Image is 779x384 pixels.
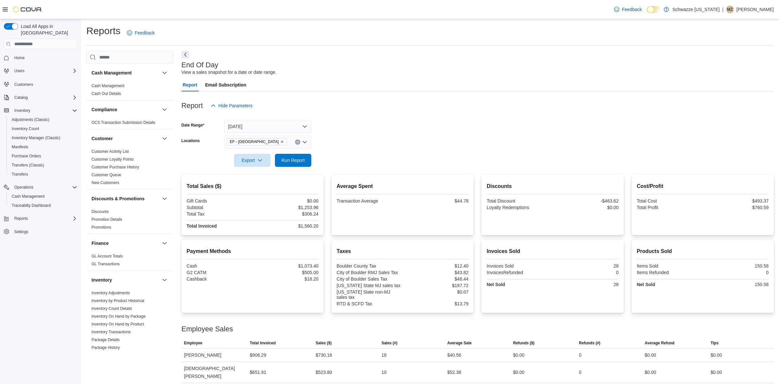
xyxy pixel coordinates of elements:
div: $0.00 [711,351,722,359]
button: Compliance [161,106,168,113]
div: 10 [381,368,387,376]
div: 0 [704,270,769,275]
div: 0 [579,351,582,359]
span: Run Report [281,157,305,164]
span: Refunds ($) [513,340,535,346]
h2: Invoices Sold [487,247,618,255]
span: Inventory On Hand by Product [92,322,144,327]
span: Promotions [92,225,111,230]
button: Customer [161,135,168,142]
a: Cash Management [92,84,124,88]
a: GL Transactions [92,262,120,266]
button: Catalog [12,94,30,101]
div: Total Profit [637,205,701,210]
button: Transfers (Classic) [6,161,80,170]
div: $505.00 [254,270,318,275]
span: Customer Loyalty Points [92,157,134,162]
div: $1,560.20 [254,223,318,229]
button: Customer [92,135,159,142]
button: Cash Management [161,69,168,77]
div: $0.00 [554,205,619,210]
div: $18.20 [254,276,318,282]
div: G2 CATM [187,270,251,275]
span: Catalog [12,94,77,101]
div: Total Tax [187,211,251,217]
a: Traceabilty Dashboard [9,202,53,209]
h3: Report [181,102,203,110]
span: Report [183,78,197,91]
p: Schwazze [US_STATE] [672,6,720,13]
a: Cash Management [9,192,47,200]
span: Customer Queue [92,172,121,178]
h3: Compliance [92,106,117,113]
button: Inventory [161,276,168,284]
span: Operations [12,183,77,191]
span: Purchase Orders [12,153,41,159]
div: 18 [381,351,387,359]
button: Settings [1,227,80,236]
div: $760.59 [704,205,769,210]
a: GL Account Totals [92,254,123,258]
button: Inventory [12,107,33,114]
div: Cashback [187,276,251,282]
div: Cash Management [86,82,174,100]
div: Mengistu Zebulun [726,6,734,13]
div: 150.58 [704,263,769,269]
span: Inventory Adjustments [92,290,130,296]
h2: Payment Methods [187,247,318,255]
a: Transfers (Classic) [9,161,47,169]
h3: Cash Management [92,70,132,76]
button: Finance [92,240,159,246]
div: $0.00 [645,351,656,359]
a: Customer Loyalty Points [92,157,134,162]
span: Purchase Orders [9,152,77,160]
button: Remove EF - South Boulder from selection in this group [280,140,284,144]
span: Manifests [12,144,28,150]
div: $651.91 [250,368,266,376]
span: Tips [711,340,718,346]
div: $523.80 [315,368,332,376]
p: | [722,6,723,13]
div: Cash [187,263,251,269]
button: Operations [12,183,36,191]
div: Subtotal [187,205,251,210]
div: $306.24 [254,211,318,217]
div: Boulder County Tax [337,263,401,269]
span: Inventory Transactions [92,329,131,335]
div: $0.00 [645,368,656,376]
span: OCS Transaction Submission Details [92,120,155,125]
span: Hide Parameters [218,102,253,109]
a: Promotions [92,225,111,230]
span: EF - South Boulder [227,138,287,145]
div: Items Refunded [637,270,701,275]
a: Adjustments (Classic) [9,116,52,124]
button: Discounts & Promotions [92,195,159,202]
span: EF - [GEOGRAPHIC_DATA] [230,139,279,145]
h2: Average Spent [337,182,468,190]
span: Cash Management [12,194,44,199]
span: Transfers [9,170,77,178]
a: Package Details [92,338,120,342]
nav: Complex example [4,50,77,253]
button: Hide Parameters [208,99,255,112]
span: Home [14,55,25,60]
div: Transaction Average [337,198,401,204]
button: Cash Management [92,70,159,76]
button: Home [1,53,80,62]
span: Transfers (Classic) [9,161,77,169]
span: Sales ($) [315,340,331,346]
button: Export [234,154,270,167]
button: Users [1,66,80,75]
span: Employee [184,340,203,346]
span: Traceabilty Dashboard [9,202,77,209]
div: $0.00 [513,368,525,376]
button: Inventory [1,106,80,115]
div: Items Sold [637,263,701,269]
span: Settings [14,229,28,234]
a: Inventory Manager (Classic) [9,134,63,142]
span: Adjustments (Classic) [9,116,77,124]
div: Gift Cards [187,198,251,204]
div: 0 [554,270,619,275]
h2: Taxes [337,247,468,255]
